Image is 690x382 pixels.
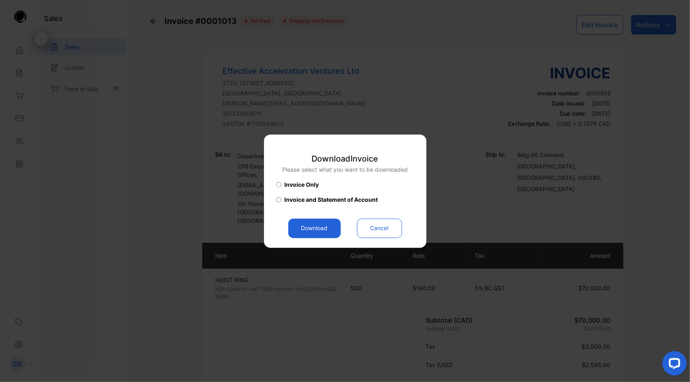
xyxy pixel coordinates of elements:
span: Invoice Only [285,180,319,189]
iframe: LiveChat chat widget [656,348,690,382]
p: Please select what you want to be downloaded [282,165,408,174]
span: Invoice and Statement of Account [285,195,378,204]
p: Download Invoice [282,153,408,165]
button: Cancel [357,218,402,238]
button: Download [288,218,341,238]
